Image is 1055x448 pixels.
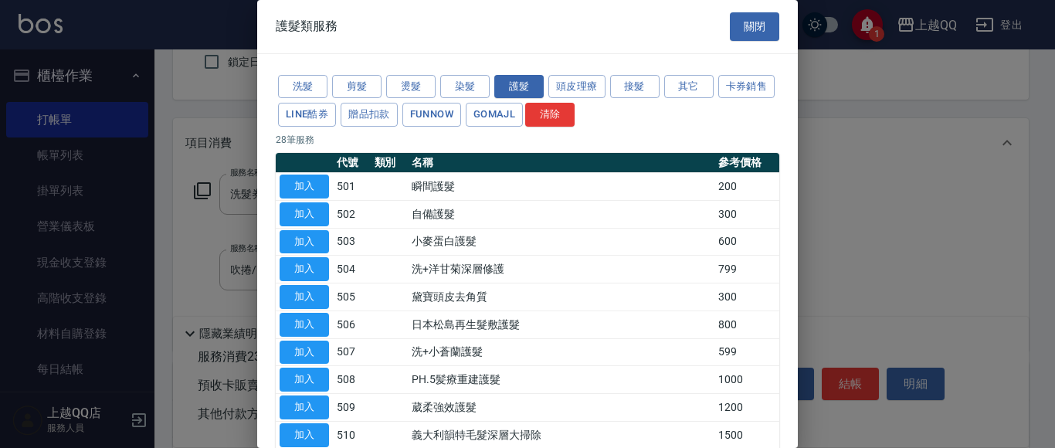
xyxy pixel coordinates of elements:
button: 加入 [280,313,329,337]
button: 護髮 [494,75,544,99]
button: 加入 [280,368,329,392]
td: 505 [333,283,371,311]
td: 800 [714,311,779,338]
td: 506 [333,311,371,338]
button: 加入 [280,285,329,309]
button: 加入 [280,202,329,226]
th: 類別 [371,153,409,173]
td: 507 [333,338,371,366]
button: 加入 [280,257,329,281]
td: 葳柔強效護髮 [408,394,714,422]
td: 503 [333,228,371,256]
button: 加入 [280,423,329,447]
td: 300 [714,200,779,228]
button: 加入 [280,175,329,199]
td: 599 [714,338,779,366]
td: PH.5髪療重建護髮 [408,366,714,394]
th: 參考價格 [714,153,779,173]
td: 200 [714,173,779,201]
td: 黛寶頭皮去角質 [408,283,714,311]
button: LINE酷券 [278,103,336,127]
th: 代號 [333,153,371,173]
td: 瞬間護髮 [408,173,714,201]
th: 名稱 [408,153,714,173]
button: GOMAJL [466,103,523,127]
button: 染髮 [440,75,490,99]
td: 洗+洋甘菊深層修護 [408,256,714,283]
button: 贈品扣款 [341,103,398,127]
td: 日本松島再生髮敷護髮 [408,311,714,338]
td: 508 [333,366,371,394]
td: 502 [333,200,371,228]
button: 剪髮 [332,75,382,99]
span: 護髮類服務 [276,19,338,34]
td: 1000 [714,366,779,394]
td: 自備護髮 [408,200,714,228]
p: 28 筆服務 [276,133,779,147]
td: 501 [333,173,371,201]
td: 600 [714,228,779,256]
td: 1200 [714,394,779,422]
td: 799 [714,256,779,283]
td: 504 [333,256,371,283]
td: 小麥蛋白護髮 [408,228,714,256]
button: FUNNOW [402,103,461,127]
button: 其它 [664,75,714,99]
td: 洗+小蒼蘭護髮 [408,338,714,366]
td: 509 [333,394,371,422]
td: 300 [714,283,779,311]
button: 燙髮 [386,75,436,99]
button: 頭皮理療 [548,75,606,99]
button: 關閉 [730,12,779,41]
button: 洗髮 [278,75,327,99]
button: 卡券銷售 [718,75,775,99]
button: 清除 [525,103,575,127]
button: 加入 [280,230,329,254]
button: 加入 [280,395,329,419]
button: 加入 [280,341,329,365]
button: 接髮 [610,75,660,99]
